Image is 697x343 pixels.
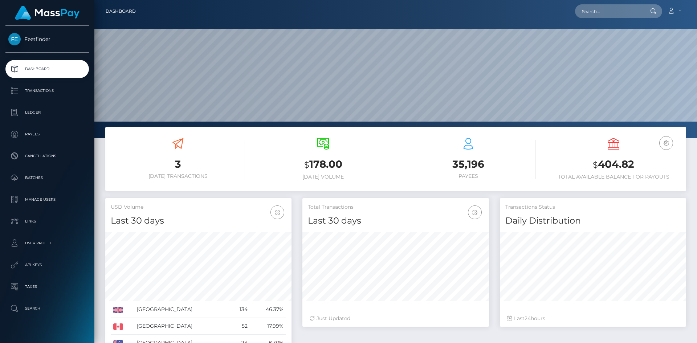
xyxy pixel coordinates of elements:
h5: USD Volume [111,204,286,211]
p: Payees [8,129,86,140]
p: User Profile [8,238,86,249]
a: Transactions [5,82,89,100]
input: Search... [575,4,643,18]
a: Dashboard [106,4,136,19]
img: Feetfinder [8,33,21,45]
div: Last hours [507,315,679,322]
img: CA.png [113,323,123,330]
p: Ledger [8,107,86,118]
h5: Total Transactions [308,204,483,211]
p: Batches [8,172,86,183]
a: Manage Users [5,191,89,209]
h4: Last 30 days [308,215,483,227]
a: Ledger [5,103,89,122]
h4: Daily Distribution [505,215,681,227]
h4: Last 30 days [111,215,286,227]
p: API Keys [8,260,86,270]
img: MassPay Logo [15,6,80,20]
p: Dashboard [8,64,86,74]
a: Links [5,212,89,230]
small: $ [593,160,598,170]
a: Search [5,299,89,318]
h5: Transactions Status [505,204,681,211]
p: Search [8,303,86,314]
td: 17.99% [250,318,286,335]
h3: 404.82 [546,157,681,172]
h6: [DATE] Volume [256,174,390,180]
h6: Payees [401,173,535,179]
h6: [DATE] Transactions [111,173,245,179]
h3: 35,196 [401,157,535,171]
img: GB.png [113,307,123,313]
a: Taxes [5,278,89,296]
td: [GEOGRAPHIC_DATA] [134,301,230,318]
td: 52 [229,318,250,335]
div: Just Updated [310,315,481,322]
p: Manage Users [8,194,86,205]
a: Cancellations [5,147,89,165]
td: 134 [229,301,250,318]
a: Dashboard [5,60,89,78]
h3: 3 [111,157,245,171]
h6: Total Available Balance for Payouts [546,174,681,180]
td: 46.37% [250,301,286,318]
span: 24 [525,315,531,322]
small: $ [304,160,309,170]
span: Feetfinder [5,36,89,42]
h3: 178.00 [256,157,390,172]
p: Transactions [8,85,86,96]
p: Taxes [8,281,86,292]
a: Payees [5,125,89,143]
p: Links [8,216,86,227]
td: [GEOGRAPHIC_DATA] [134,318,230,335]
a: API Keys [5,256,89,274]
p: Cancellations [8,151,86,162]
a: Batches [5,169,89,187]
a: User Profile [5,234,89,252]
